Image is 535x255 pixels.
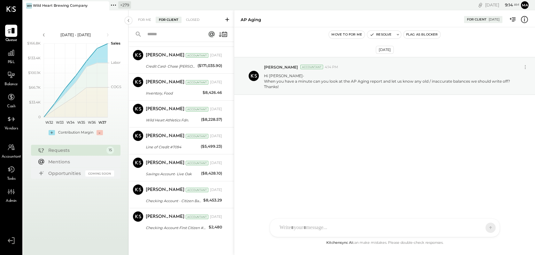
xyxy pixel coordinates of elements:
[88,120,96,125] text: W36
[0,141,22,160] a: Accountant
[489,17,500,22] div: [DATE]
[27,41,41,45] text: $166.8K
[0,69,22,87] a: Balance
[186,80,208,85] div: Accountant
[58,130,93,135] div: Contribution Margin
[241,17,261,23] div: AP Aging
[66,120,74,125] text: W34
[0,25,22,43] a: Queue
[210,214,222,219] div: [DATE]
[264,78,516,89] div: When you have a minute can you look at the AP Aging report and let us know any old / inaccurate b...
[38,115,41,119] text: 0
[8,60,15,65] span: P&L
[146,106,184,112] div: [PERSON_NAME]
[0,185,22,204] a: Admin
[477,2,484,8] div: copy link
[111,41,120,45] text: Sales
[264,64,298,70] span: [PERSON_NAME]
[135,17,154,23] div: For Me
[146,79,184,86] div: [PERSON_NAME]
[6,198,17,204] span: Admin
[49,130,55,135] div: +
[146,52,184,59] div: [PERSON_NAME]
[203,89,222,96] div: $8,426.46
[210,107,222,112] div: [DATE]
[146,133,184,139] div: [PERSON_NAME]
[300,65,323,69] div: Accountant
[146,214,184,220] div: [PERSON_NAME]
[146,171,199,177] div: Savings Account- Live Oak
[186,161,208,165] div: Accountant
[514,3,519,7] span: am
[106,146,114,154] div: 15
[111,60,120,65] text: Labor
[146,187,184,193] div: [PERSON_NAME]
[183,17,203,23] div: Closed
[203,197,222,203] div: $8,453.29
[33,3,88,8] div: Wild Heart Brewing Company
[7,104,15,110] span: Cash
[0,113,22,132] a: Vendors
[467,17,486,22] div: For Client
[5,37,17,43] span: Queue
[201,170,222,177] div: ($8,428.10)
[198,62,222,69] div: ($171,035.90)
[0,91,22,110] a: Cash
[325,65,338,70] span: 4:14 PM
[98,120,106,125] text: W37
[186,215,208,219] div: Accountant
[210,187,222,193] div: [DATE]
[85,170,114,177] div: Coming Soon
[186,53,208,58] div: Accountant
[4,82,18,87] span: Balance
[0,47,22,65] a: P&L
[28,70,41,75] text: $100.1K
[4,126,18,132] span: Vendors
[500,2,513,8] span: 9 : 14
[26,3,32,9] div: WH
[49,32,103,37] div: [DATE] - [DATE]
[201,116,222,123] div: ($8,228.57)
[146,225,207,231] div: Checking Account-First Citizen #0193
[28,56,41,60] text: $133.4K
[146,117,199,123] div: Wild Heart Athletics Fdn.
[2,154,21,160] span: Accountant
[404,31,440,38] button: Flag as Blocker
[29,100,41,104] text: $33.4K
[210,160,222,166] div: [DATE]
[210,134,222,139] div: [DATE]
[146,144,199,150] div: Line of Credit #7094
[77,120,85,125] text: W35
[210,80,222,85] div: [DATE]
[48,147,103,153] div: Requests
[209,224,222,230] div: $2,480
[0,163,22,182] a: Tasks
[7,176,16,182] span: Tasks
[56,120,64,125] text: W33
[201,143,222,150] div: ($5,499.23)
[146,63,196,70] div: Credit Card- Chase [PERSON_NAME]
[111,85,121,89] text: COGS
[264,73,516,89] p: Hi [PERSON_NAME]-
[329,31,365,38] button: Move to for me
[146,160,184,166] div: [PERSON_NAME]
[186,188,208,192] div: Accountant
[97,130,103,135] div: -
[156,17,182,23] div: For Client
[376,46,394,54] div: [DATE]
[48,170,82,177] div: Opportunities
[367,31,394,38] button: Resolve
[146,198,201,204] div: Checking Account - Citizen Bank
[146,90,201,96] div: Inventory, Food
[48,159,111,165] div: Mentions
[186,134,208,138] div: Accountant
[186,107,208,111] div: Accountant
[29,85,41,90] text: $66.7K
[485,2,519,8] div: [DATE]
[210,53,222,58] div: [DATE]
[45,120,53,125] text: W32
[521,1,529,9] button: Ma
[118,1,131,9] div: + 279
